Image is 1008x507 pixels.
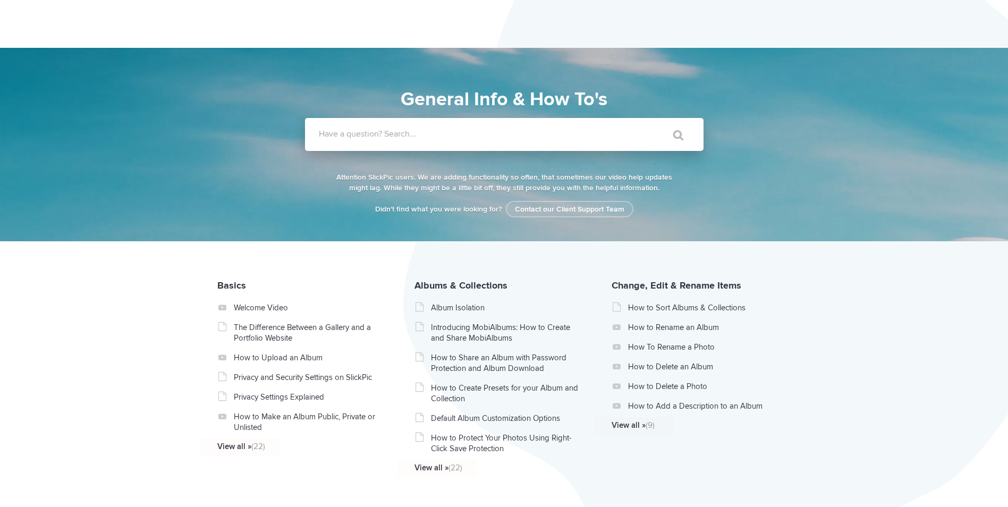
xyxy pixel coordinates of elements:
[612,420,762,430] a: View all »(9)
[431,433,581,454] a: How to Protect Your Photos Using Right-Click Save Protection
[257,85,751,114] h1: General Info & How To's
[234,352,384,363] a: How to Upload an Album
[414,462,565,473] a: View all »(22)
[414,280,507,291] a: Albums & Collections
[431,352,581,374] a: How to Share an Album with Password Protection and Album Download
[234,372,384,383] a: Privacy and Security Settings on SlickPic
[628,381,778,392] a: How to Delete a Photo
[431,383,581,404] a: How to Create Presets for your Album and Collection
[217,280,246,291] a: Basics
[628,401,778,411] a: How to Add a Description to an Album
[628,361,778,372] a: How to Delete an Album
[612,280,741,291] a: Change, Edit & Rename Items
[431,302,581,313] a: Album Isolation
[234,302,384,313] a: Welcome Video
[431,322,581,343] a: Introducing MobiAlbums: How to Create and Share MobiAlbums
[217,441,368,452] a: View all »(22)
[234,411,384,433] a: How to Make an Album Public, Private or Unlisted
[506,201,633,217] a: Contact our Client Support Team
[319,129,717,139] label: Have a question? Search...
[334,172,674,193] p: Attention SlickPic users. We are adding functionality so often, that sometimes our video help upd...
[628,322,778,333] a: How to Rename an Album
[628,302,778,313] a: How to Sort Albums & Collections
[431,413,581,424] a: Default Album Customization Options
[334,204,674,215] p: Didn't find what you were looking for?
[651,122,696,148] input: 
[234,322,384,343] a: The Difference Between a Gallery and a Portfolio Website
[234,392,384,402] a: Privacy Settings Explained
[628,342,778,352] a: How To Rename a Photo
